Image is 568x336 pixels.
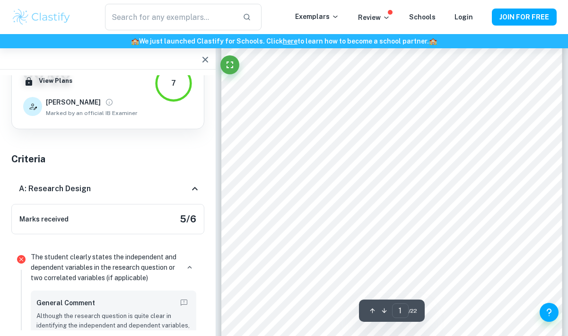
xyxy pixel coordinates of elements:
[131,37,139,45] span: 🏫
[19,214,69,224] h6: Marks received
[19,183,91,195] h6: A: Research Design
[36,74,75,88] button: View Plans
[220,55,239,74] button: Fullscreen
[177,296,191,309] button: Report mistake/confusion
[283,37,297,45] a: here
[36,298,95,308] h6: General Comment
[11,152,204,166] h5: Criteria
[11,174,204,204] div: A: Research Design
[2,36,566,46] h6: We just launched Clastify for Schools. Click to learn how to become a school partner.
[540,303,559,322] button: Help and Feedback
[409,307,417,315] span: / 22
[105,4,235,30] input: Search for any exemplars...
[171,78,176,89] div: 7
[429,37,437,45] span: 🏫
[358,12,390,23] p: Review
[46,109,138,117] span: Marked by an official IB Examiner
[295,11,339,22] p: Exemplars
[46,97,101,107] h6: [PERSON_NAME]
[180,212,196,226] h5: 5 / 6
[103,96,116,109] button: View full profile
[16,254,27,265] svg: Incorrect
[11,8,71,27] img: Clastify logo
[454,13,473,21] a: Login
[31,252,179,283] p: The student clearly states the independent and dependent variables in the research question or tw...
[409,13,436,21] a: Schools
[492,9,557,26] button: JOIN FOR FREE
